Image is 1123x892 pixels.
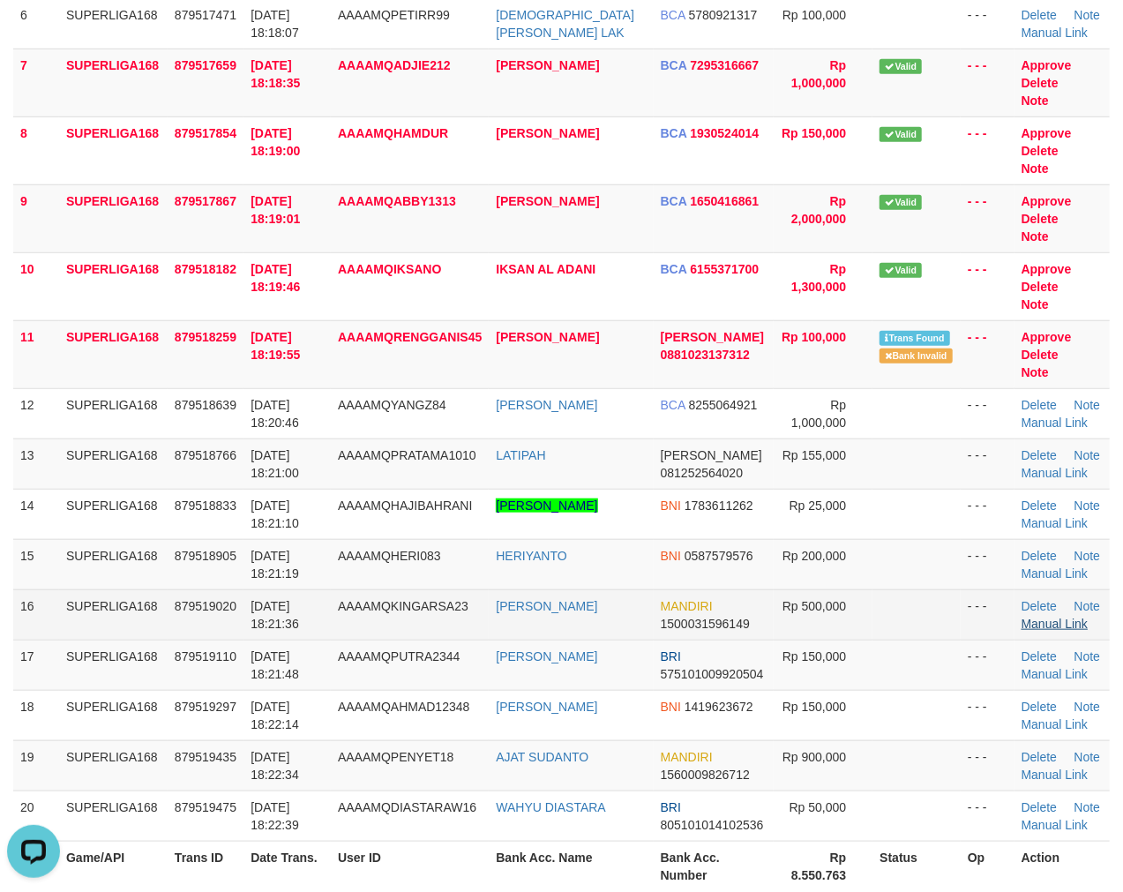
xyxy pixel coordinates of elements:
[1074,649,1101,663] a: Note
[496,700,597,714] a: [PERSON_NAME]
[175,549,236,563] span: 879518905
[685,700,753,714] span: Copy 1419623672 to clipboard
[13,740,59,791] td: 19
[1022,365,1049,379] a: Note
[1022,126,1072,140] a: Approve
[175,498,236,513] span: 879518833
[782,330,846,344] span: Rp 100,000
[782,750,846,764] span: Rp 900,000
[1022,94,1049,108] a: Note
[59,740,168,791] td: SUPERLIGA168
[251,599,299,631] span: [DATE] 18:21:36
[338,700,469,714] span: AAAAMQAHMAD12348
[496,750,588,764] a: AJAT SUDANTO
[338,448,476,462] span: AAAAMQPRATAMA1010
[338,398,446,412] span: AAAAMQYANGZ84
[338,194,456,208] span: AAAAMQABBY1313
[1022,416,1089,430] a: Manual Link
[59,388,168,439] td: SUPERLIGA168
[175,398,236,412] span: 879518639
[661,330,764,344] span: [PERSON_NAME]
[59,690,168,740] td: SUPERLIGA168
[59,589,168,640] td: SUPERLIGA168
[961,740,1014,791] td: - - -
[1022,649,1057,663] a: Delete
[338,599,468,613] span: AAAAMQKINGARSA23
[782,8,846,22] span: Rp 100,000
[489,841,653,891] th: Bank Acc. Name
[1022,599,1057,613] a: Delete
[13,116,59,184] td: 8
[251,800,299,832] span: [DATE] 18:22:39
[175,8,236,22] span: 879517471
[1022,144,1059,158] a: Delete
[59,320,168,388] td: SUPERLIGA168
[961,252,1014,320] td: - - -
[782,448,846,462] span: Rp 155,000
[685,498,753,513] span: Copy 1783611262 to clipboard
[782,549,846,563] span: Rp 200,000
[1022,617,1089,631] a: Manual Link
[251,448,299,480] span: [DATE] 18:21:00
[661,667,764,681] span: Copy 575101009920504 to clipboard
[791,58,846,90] span: Rp 1,000,000
[661,348,750,362] span: Copy 0881023137312 to clipboard
[1022,466,1089,480] a: Manual Link
[496,58,599,72] a: [PERSON_NAME]
[961,539,1014,589] td: - - -
[961,320,1014,388] td: - - -
[331,841,489,891] th: User ID
[961,184,1014,252] td: - - -
[251,194,300,226] span: [DATE] 18:19:01
[1022,194,1072,208] a: Approve
[661,700,681,714] span: BNI
[175,800,236,814] span: 879519475
[685,549,753,563] span: Copy 0587579576 to clipboard
[1074,750,1101,764] a: Note
[1014,841,1110,891] th: Action
[961,589,1014,640] td: - - -
[59,49,168,116] td: SUPERLIGA168
[790,498,847,513] span: Rp 25,000
[880,331,950,346] span: Similar transaction found
[782,649,846,663] span: Rp 150,000
[880,349,952,364] span: Bank is not match
[338,8,450,22] span: AAAAMQPETIRR99
[251,262,300,294] span: [DATE] 18:19:46
[496,800,605,814] a: WAHYU DIASTARA
[59,252,168,320] td: SUPERLIGA168
[661,194,687,208] span: BCA
[961,841,1014,891] th: Op
[338,330,482,344] span: AAAAMQRENGGANIS45
[175,448,236,462] span: 879518766
[661,126,687,140] span: BCA
[59,791,168,841] td: SUPERLIGA168
[1022,717,1089,731] a: Manual Link
[880,195,922,210] span: Valid transaction
[661,448,762,462] span: [PERSON_NAME]
[251,649,299,681] span: [DATE] 18:21:48
[338,649,460,663] span: AAAAMQPUTRA2344
[872,841,961,891] th: Status
[496,649,597,663] a: [PERSON_NAME]
[880,263,922,278] span: Valid transaction
[1022,750,1057,764] a: Delete
[59,439,168,489] td: SUPERLIGA168
[961,489,1014,539] td: - - -
[690,194,759,208] span: Copy 1650416861 to clipboard
[13,640,59,690] td: 17
[1022,161,1049,176] a: Note
[654,841,774,891] th: Bank Acc. Number
[961,49,1014,116] td: - - -
[661,800,681,814] span: BRI
[175,58,236,72] span: 879517659
[251,330,300,362] span: [DATE] 18:19:55
[1074,700,1101,714] a: Note
[1022,398,1057,412] a: Delete
[251,398,299,430] span: [DATE] 18:20:46
[496,8,634,40] a: [DEMOGRAPHIC_DATA][PERSON_NAME] LAK
[338,549,441,563] span: AAAAMQHERI083
[13,690,59,740] td: 18
[251,8,299,40] span: [DATE] 18:18:07
[661,818,764,832] span: Copy 805101014102536 to clipboard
